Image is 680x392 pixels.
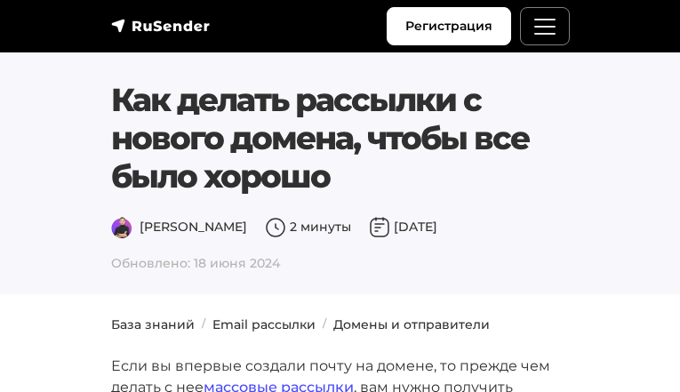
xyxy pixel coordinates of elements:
[100,316,580,334] nav: breadcrumb
[387,7,511,45] a: Регистрация
[111,246,570,273] span: Обновлено: 18 июня 2024
[111,17,211,35] img: RuSender
[212,316,316,332] a: Email рассылки
[111,316,195,332] a: База знаний
[265,219,351,235] span: 2 минуты
[111,81,570,196] h1: Как делать рассылки с нового домена, чтобы все было хорошо
[265,217,286,238] img: Время чтения
[333,316,490,332] a: Домены и отправители
[520,7,570,45] button: Меню
[369,219,437,235] span: [DATE]
[369,217,390,238] img: Дата публикации
[111,219,247,235] span: [PERSON_NAME]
